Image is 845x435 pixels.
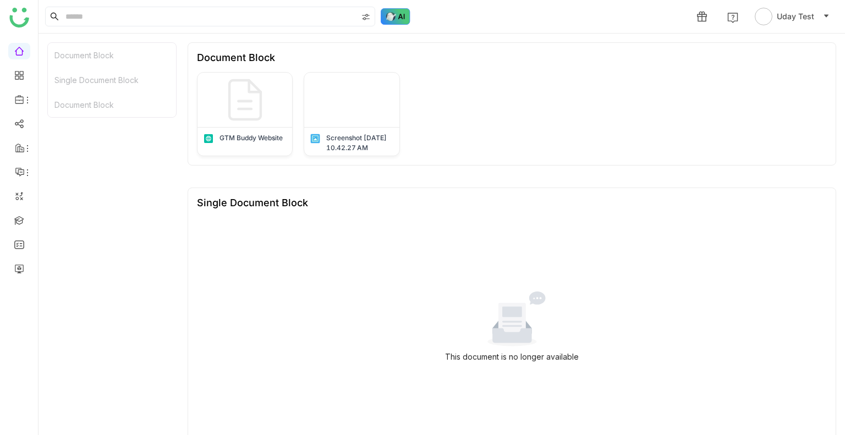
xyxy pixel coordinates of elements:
[753,8,832,25] button: Uday Test
[48,92,176,117] div: Document Block
[203,133,214,144] img: article.svg
[310,133,321,144] img: png.svg
[48,68,176,92] div: Single Document Block
[727,12,738,23] img: help.svg
[48,43,176,68] div: Document Block
[445,351,579,363] div: This document is no longer available
[304,73,399,127] img: 6858f8b3594932469e840d5a
[777,10,814,23] span: Uday Test
[218,73,272,127] img: default-img.svg
[197,197,308,208] div: Single Document Block
[326,133,393,153] div: Screenshot [DATE] 10.42.27 AM
[9,8,29,27] img: logo
[755,8,772,25] img: avatar
[381,8,410,25] img: ask-buddy-hover.svg
[361,13,370,21] img: search-type.svg
[220,133,283,143] div: GTM Buddy Website
[197,52,275,63] div: Document Block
